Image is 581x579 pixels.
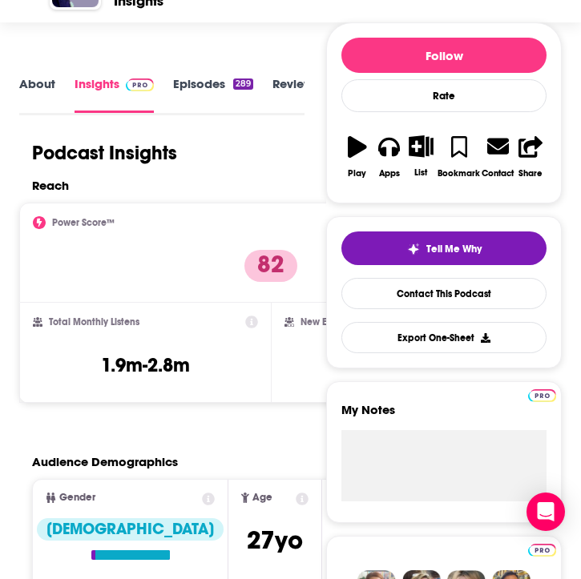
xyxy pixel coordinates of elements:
[32,454,178,469] h2: Audience Demographics
[75,76,154,113] a: InsightsPodchaser Pro
[528,387,556,402] a: Pro website
[341,231,547,265] button: tell me why sparkleTell Me Why
[518,168,543,179] div: Share
[244,250,297,282] p: 82
[341,278,547,309] a: Contact This Podcast
[247,525,303,556] span: 27 yo
[481,125,514,188] a: Contact
[341,402,547,430] label: My Notes
[32,141,177,165] h1: Podcast Insights
[437,125,481,188] button: Bookmark
[426,243,482,255] span: Tell Me Why
[379,168,400,179] div: Apps
[341,322,547,353] button: Export One-Sheet
[101,353,190,377] h3: 1.9m-2.8m
[19,76,55,113] a: About
[37,518,224,541] div: [DEMOGRAPHIC_DATA]
[252,493,272,503] span: Age
[59,493,95,503] span: Gender
[528,389,556,402] img: Podchaser Pro
[405,125,438,187] button: List
[482,167,514,179] div: Contact
[52,217,115,228] h2: Power Score™
[438,168,480,179] div: Bookmark
[527,493,565,531] div: Open Intercom Messenger
[126,78,154,91] img: Podchaser Pro
[528,541,556,557] a: Pro website
[341,79,547,112] div: Rate
[514,125,547,188] button: Share
[341,125,373,188] button: Play
[414,167,427,178] div: List
[272,76,319,113] a: Reviews
[173,76,253,113] a: Episodes289
[528,544,556,557] img: Podchaser Pro
[407,243,420,255] img: tell me why sparkle
[32,178,69,193] h2: Reach
[233,78,253,90] div: 289
[301,316,389,328] h2: New Episode Listens
[373,125,405,188] button: Apps
[49,316,139,328] h2: Total Monthly Listens
[348,168,366,179] div: Play
[341,38,547,73] button: Follow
